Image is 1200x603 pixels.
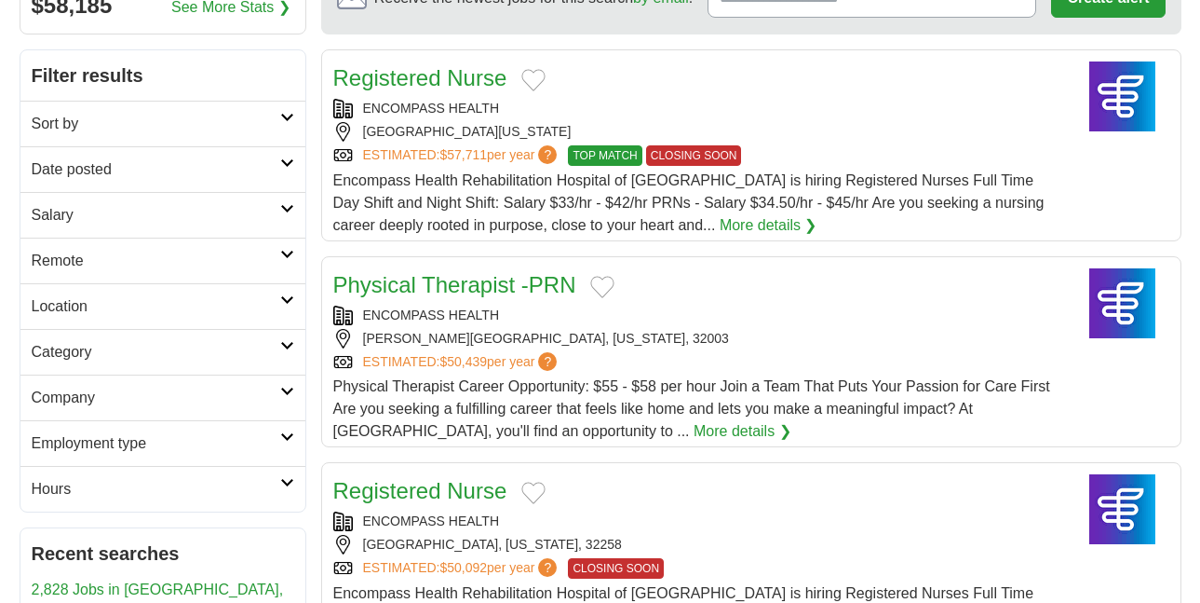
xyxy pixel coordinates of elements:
[32,113,280,135] h2: Sort by
[538,145,557,164] span: ?
[32,204,280,226] h2: Salary
[20,101,305,146] a: Sort by
[333,122,1061,142] div: [GEOGRAPHIC_DATA][US_STATE]
[521,482,546,504] button: Add to favorite jobs
[568,558,664,579] span: CLOSING SOON
[720,214,817,237] a: More details ❯
[363,145,561,166] a: ESTIMATED:$57,711per year?
[32,540,294,568] h2: Recent searches
[32,341,280,363] h2: Category
[20,50,305,101] h2: Filter results
[439,560,487,575] span: $50,092
[333,535,1061,555] div: [GEOGRAPHIC_DATA], [US_STATE], 32258
[20,283,305,329] a: Location
[32,158,280,181] h2: Date posted
[20,192,305,238] a: Salary
[1076,62,1169,131] img: Encompass Health logo
[32,478,280,500] h2: Hours
[538,352,557,371] span: ?
[20,329,305,375] a: Category
[20,420,305,466] a: Employment type
[333,329,1061,349] div: [PERSON_NAME][GEOGRAPHIC_DATA], [US_STATE], 32003
[1076,268,1169,338] img: Encompass Health logo
[1076,474,1169,544] img: Encompass Health logo
[32,432,280,455] h2: Employment type
[646,145,742,166] span: CLOSING SOON
[333,378,1050,439] span: Physical Therapist Career Opportunity: $55 - $58 per hour Join a Team That Puts Your Passion for ...
[20,238,305,283] a: Remote
[333,478,507,503] a: Registered Nurse
[694,420,791,443] a: More details ❯
[568,145,641,166] span: TOP MATCH
[363,352,561,372] a: ESTIMATED:$50,439per year?
[363,514,500,528] a: ENCOMPASS HEALTH
[439,147,487,162] span: $57,711
[590,276,614,298] button: Add to favorite jobs
[333,172,1045,233] span: Encompass Health Rehabilitation Hospital of [GEOGRAPHIC_DATA] is hiring Registered Nurses Full Ti...
[439,354,487,369] span: $50,439
[32,387,280,409] h2: Company
[333,65,507,90] a: Registered Nurse
[32,250,280,272] h2: Remote
[333,272,576,297] a: Physical Therapist -PRN
[521,69,546,91] button: Add to favorite jobs
[32,295,280,318] h2: Location
[538,558,557,577] span: ?
[20,375,305,420] a: Company
[20,466,305,512] a: Hours
[363,308,500,322] a: ENCOMPASS HEALTH
[363,101,500,116] a: ENCOMPASS HEALTH
[363,558,561,579] a: ESTIMATED:$50,092per year?
[20,146,305,192] a: Date posted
